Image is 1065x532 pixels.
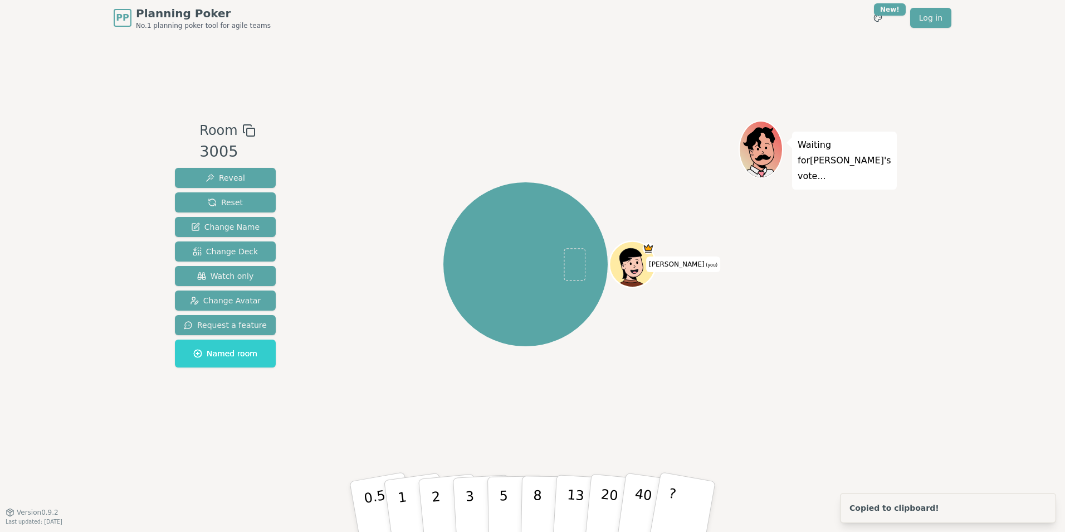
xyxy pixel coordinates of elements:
[136,21,271,30] span: No.1 planning poker tool for agile teams
[175,291,276,311] button: Change Avatar
[136,6,271,21] span: Planning Poker
[175,168,276,188] button: Reveal
[646,257,720,272] span: Click to change your name
[197,270,254,282] span: Watch only
[193,246,258,257] span: Change Deck
[705,263,718,268] span: (you)
[6,519,62,525] span: Last updated: [DATE]
[798,137,891,184] p: Waiting for [PERSON_NAME] 's vote...
[116,11,129,25] span: PP
[114,6,271,30] a: PPPlanning PokerNo.1 planning poker tool for agile teams
[175,340,276,367] button: Named room
[910,8,951,28] a: Log in
[208,197,243,208] span: Reset
[193,348,257,359] span: Named room
[17,508,58,517] span: Version 0.9.2
[643,243,654,254] span: Brendan is the host
[868,8,888,28] button: New!
[175,217,276,237] button: Change Name
[6,508,58,517] button: Version0.9.2
[206,172,245,183] span: Reveal
[175,192,276,212] button: Reset
[849,502,939,514] div: Copied to clipboard!
[611,243,654,286] button: Click to change your avatar
[184,320,267,331] span: Request a feature
[175,266,276,286] button: Watch only
[199,120,237,141] span: Room
[175,241,276,262] button: Change Deck
[190,295,261,306] span: Change Avatar
[175,315,276,335] button: Request a feature
[874,3,906,16] div: New!
[199,141,255,163] div: 3005
[191,221,260,233] span: Change Name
